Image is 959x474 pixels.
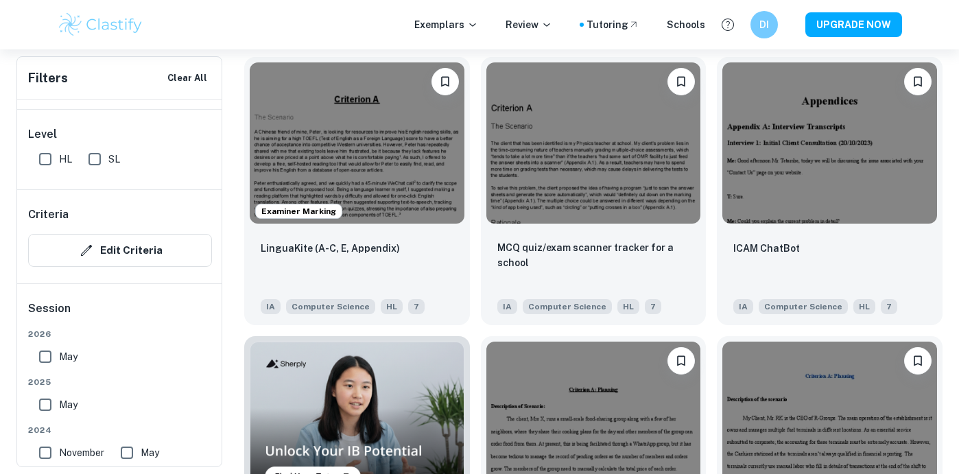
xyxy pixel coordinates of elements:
img: Computer Science IA example thumbnail: MCQ quiz/exam scanner tracker for a scho [486,62,701,223]
p: MCQ quiz/exam scanner tracker for a school [497,240,690,270]
span: November [59,445,104,460]
h6: Session [28,300,212,328]
span: IA [261,299,281,314]
button: Edit Criteria [28,234,212,267]
button: Bookmark [904,68,932,95]
button: Clear All [164,68,211,88]
button: DI [750,11,778,38]
p: Review [506,17,552,32]
span: 7 [881,299,897,314]
span: IA [497,299,517,314]
span: 7 [645,299,661,314]
span: 2025 [28,376,212,388]
img: Computer Science IA example thumbnail: ICAM ChatBot [722,62,937,223]
button: Help and Feedback [716,13,739,36]
span: Examiner Marking [256,205,342,217]
h6: Criteria [28,206,69,223]
a: BookmarkICAM ChatBotIAComputer ScienceHL7 [717,57,943,324]
button: Bookmark [431,68,459,95]
button: UPGRADE NOW [805,12,902,37]
h6: DI [757,17,772,32]
span: May [59,397,78,412]
span: 2026 [28,328,212,340]
button: Bookmark [667,68,695,95]
span: HL [59,152,72,167]
span: May [141,445,159,460]
span: May [59,349,78,364]
a: Schools [667,17,705,32]
span: HL [381,299,403,314]
a: Examiner MarkingBookmarkLinguaKite (A-C, E, Appendix)IAComputer ScienceHL7 [244,57,470,324]
a: Tutoring [587,17,639,32]
span: HL [617,299,639,314]
span: 7 [408,299,425,314]
img: Computer Science IA example thumbnail: LinguaKite (A-C, E, Appendix) [250,62,464,223]
span: Computer Science [759,299,848,314]
p: Exemplars [414,17,478,32]
span: SL [108,152,120,167]
span: 2024 [28,424,212,436]
p: ICAM ChatBot [733,241,800,256]
p: LinguaKite (A-C, E, Appendix) [261,241,400,256]
a: BookmarkMCQ quiz/exam scanner tracker for a schoolIAComputer ScienceHL7 [481,57,707,324]
button: Bookmark [904,347,932,375]
h6: Filters [28,69,68,88]
img: Clastify logo [57,11,144,38]
span: IA [733,299,753,314]
button: Bookmark [667,347,695,375]
h6: Level [28,126,212,143]
span: Computer Science [286,299,375,314]
span: Computer Science [523,299,612,314]
span: HL [853,299,875,314]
